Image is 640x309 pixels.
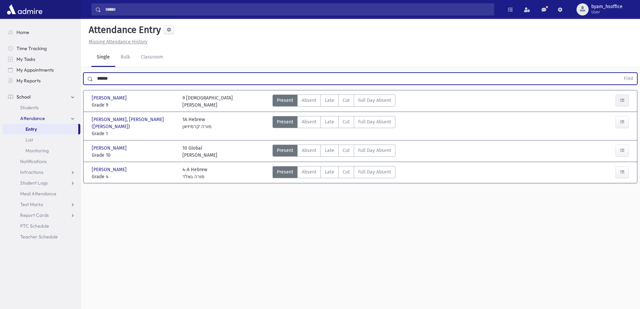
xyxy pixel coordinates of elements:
img: AdmirePro [5,3,44,16]
span: My Appointments [16,67,54,73]
div: AttTypes [272,116,395,137]
a: Report Cards [3,210,80,221]
span: [PERSON_NAME], [PERSON_NAME] ([PERSON_NAME]) [92,116,176,130]
a: PTC Schedule [3,221,80,231]
a: Missing Attendance History [86,39,147,45]
a: Classroom [135,48,169,67]
span: Monitoring [26,148,49,154]
a: Single [91,48,115,67]
span: Home [16,29,29,35]
a: Home [3,27,80,38]
a: My Reports [3,75,80,86]
span: Time Tracking [16,45,47,51]
a: My Appointments [3,65,80,75]
span: Notifications [20,158,47,164]
span: [PERSON_NAME] [92,166,128,173]
span: Grade 9 [92,102,176,109]
span: Full Day Absent [358,118,391,125]
span: Late [325,118,334,125]
span: Present [277,147,293,154]
span: Students [20,105,39,111]
a: Test Marks [3,199,80,210]
span: Absent [302,118,316,125]
span: Cut [343,118,350,125]
span: [PERSON_NAME] [92,145,128,152]
div: AttTypes [272,145,395,159]
a: Time Tracking [3,43,80,54]
span: Entry [26,126,37,132]
span: Grade 10 [92,152,176,159]
span: Attendance [20,115,45,121]
a: School [3,91,80,102]
span: [PERSON_NAME] [92,94,128,102]
u: Missing Attendance History [89,39,147,45]
span: Grade 4 [92,173,176,180]
span: My Reports [16,78,41,84]
span: User [591,9,623,15]
span: Full Day Absent [358,97,391,104]
span: Teacher Schedule [20,234,58,240]
a: Students [3,102,80,113]
span: Meal Attendance [20,191,56,197]
h5: Attendance Entry [86,24,161,36]
div: AttTypes [272,94,395,109]
span: Absent [302,168,316,176]
span: Absent [302,147,316,154]
span: Present [277,97,293,104]
span: Absent [302,97,316,104]
span: Infractions [20,169,43,175]
a: Entry [3,124,78,134]
span: byam_hsoffice [591,4,623,9]
span: Cut [343,168,350,176]
a: Notifications [3,156,80,167]
a: Monitoring [3,145,80,156]
span: Cut [343,147,350,154]
div: 9 [DEMOGRAPHIC_DATA] [PERSON_NAME] [182,94,233,109]
span: Late [325,147,334,154]
div: AttTypes [272,166,395,180]
span: List [26,137,33,143]
span: Late [325,97,334,104]
div: 10 Global [PERSON_NAME] [182,145,217,159]
div: 1A Hebrew מורה קרמיזיאן [182,116,212,137]
a: Student Logs [3,178,80,188]
span: Full Day Absent [358,147,391,154]
span: PTC Schedule [20,223,49,229]
a: List [3,134,80,145]
span: Present [277,168,293,176]
span: Student Logs [20,180,48,186]
span: School [16,94,31,100]
a: Teacher Schedule [3,231,80,242]
a: My Tasks [3,54,80,65]
span: Present [277,118,293,125]
input: Search [101,3,494,15]
button: Find [620,73,637,84]
span: Late [325,168,334,176]
span: My Tasks [16,56,35,62]
span: Grade 1 [92,130,176,137]
a: Meal Attendance [3,188,80,199]
div: 4-A Hebrew מורה גאלד [182,166,207,180]
span: Cut [343,97,350,104]
a: Bulk [115,48,135,67]
span: Report Cards [20,212,49,218]
span: Full Day Absent [358,168,391,176]
a: Infractions [3,167,80,178]
span: Test Marks [20,201,43,207]
a: Attendance [3,113,80,124]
